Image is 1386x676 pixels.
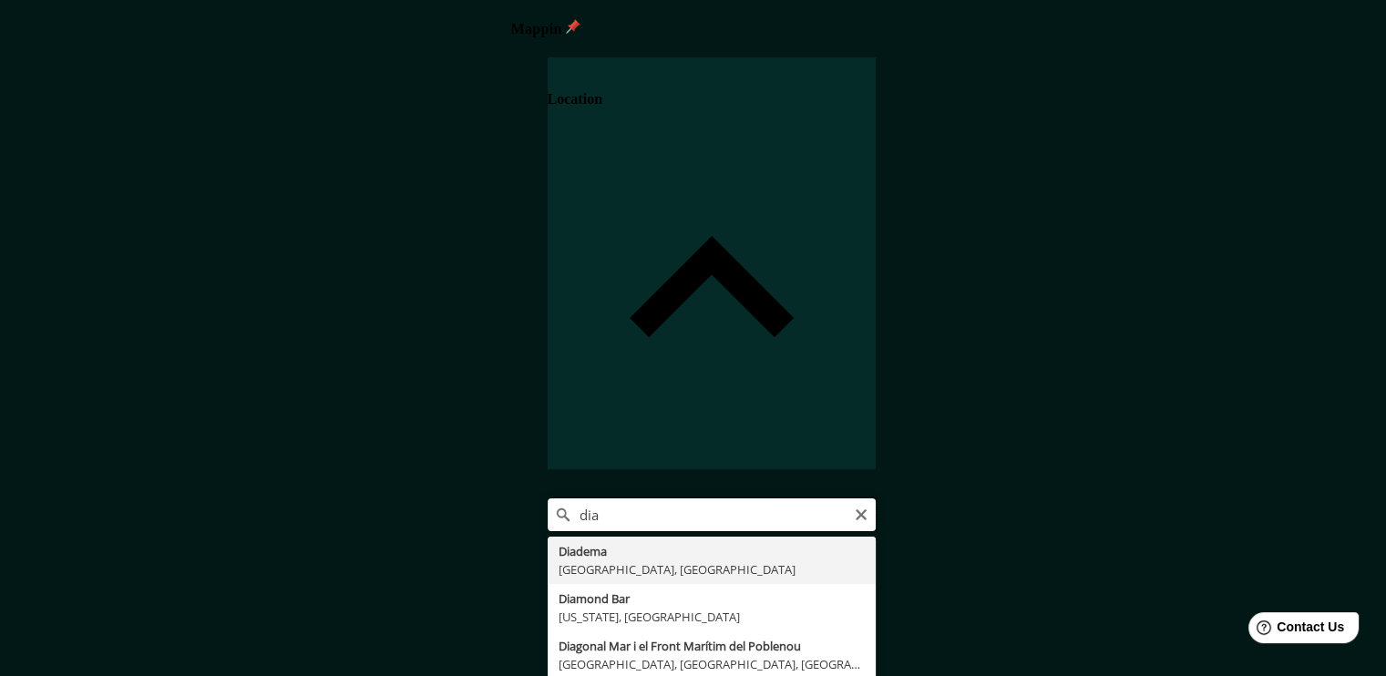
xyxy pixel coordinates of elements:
div: [GEOGRAPHIC_DATA], [GEOGRAPHIC_DATA] [559,560,865,579]
button: Clear [854,505,868,522]
h4: Mappin [511,19,876,37]
img: pin-icon.png [566,19,580,34]
div: Location [548,57,876,470]
div: Diamond Bar [559,589,865,608]
div: Diadema [559,542,865,560]
div: [GEOGRAPHIC_DATA], [GEOGRAPHIC_DATA], [GEOGRAPHIC_DATA] [559,655,865,673]
h4: Location [548,91,602,108]
div: [US_STATE], [GEOGRAPHIC_DATA] [559,608,865,626]
input: Pick your city or area [548,498,876,531]
iframe: Help widget launcher [1224,605,1366,656]
div: Diagonal Mar i el Front Marítim del Poblenou [559,637,865,655]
